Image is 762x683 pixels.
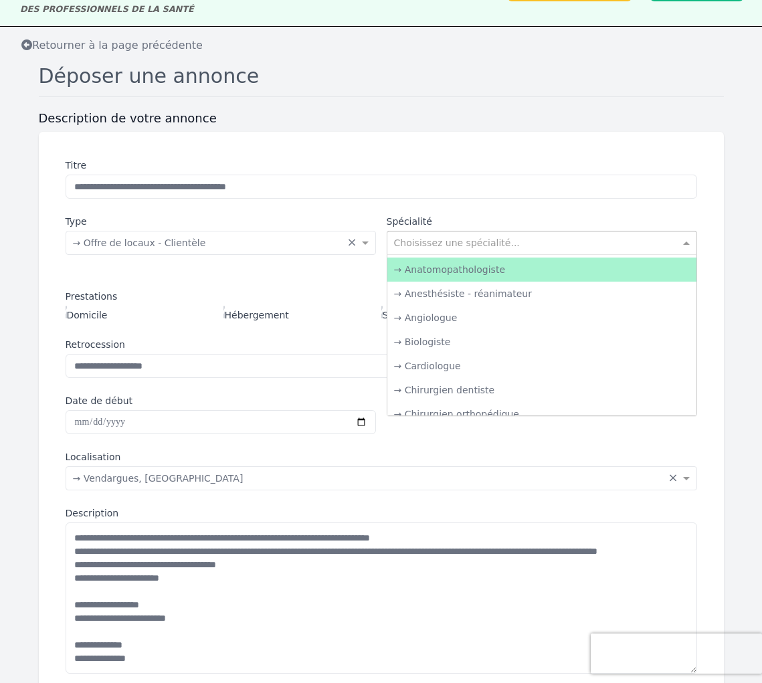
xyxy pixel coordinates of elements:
label: Spécialité [387,215,697,228]
div: → Chirurgien orthopédique [387,402,696,426]
label: Titre [66,159,697,172]
input: Secrétatiat [381,306,383,318]
div: Prestations [66,290,697,303]
label: Retrocession [66,338,697,351]
div: → Biologiste [387,330,696,354]
label: Domicile [66,306,108,322]
span: Clear all [668,472,680,485]
label: Secrétatiat [381,306,434,322]
div: → Anatomopathologiste [387,258,696,282]
div: → Angiologue [387,306,696,330]
h3: Description de votre annonce [39,110,724,126]
label: Hébergement [223,306,289,322]
div: → Cardiologue [387,354,696,378]
div: → Chirurgien dentiste [387,378,696,402]
ng-dropdown-panel: Options list [387,254,697,416]
iframe: reCAPTCHA [591,633,762,674]
i: Retourner à la liste [21,39,32,50]
label: Localisation [66,450,697,464]
h1: Déposer une annonce [39,64,724,97]
div: → Anesthésiste - réanimateur [387,282,696,306]
input: Hébergement [223,306,225,318]
label: Description [66,506,697,520]
label: Type [66,215,376,228]
input: Domicile [66,306,67,318]
span: Clear all [347,236,359,250]
label: Date de début [66,394,376,407]
span: Retourner à la page précédente [21,39,203,52]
